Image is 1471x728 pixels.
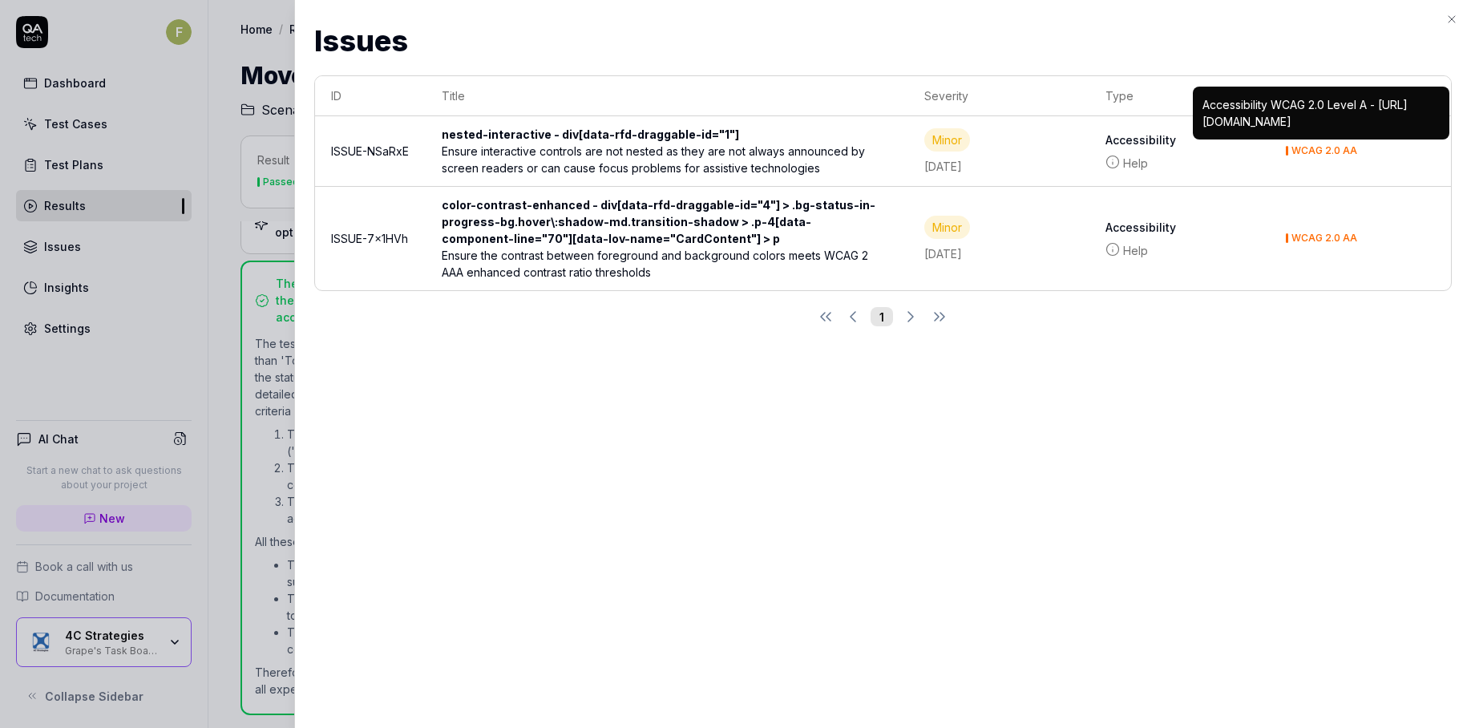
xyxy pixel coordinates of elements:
div: Accessibility WCAG 2.0 Level A - [URL][DOMAIN_NAME] [1202,96,1440,130]
div: color-contrast-enhanced - div[data-rfd-draggable-id="4"] > .bg-status-in-progress-bg.hover\:shado... [442,196,892,247]
h2: Issues [314,19,1452,63]
time: [DATE] [924,247,962,261]
button: WCAG 2.0 AA [1286,143,1357,160]
a: ISSUE-NSaRxE [331,144,409,158]
b: Accessibility [1105,219,1255,236]
button: WCAG 2.0 AA [1286,230,1357,247]
div: nested-interactive - div[data-rfd-draggable-id="1"] [442,126,752,143]
div: WCAG 2.0 AA [1291,233,1357,243]
div: Minor [924,216,970,239]
a: Help [1105,155,1255,172]
th: Type [1089,76,1271,116]
button: 1 [871,307,893,326]
div: Minor [924,128,970,152]
div: Ensure interactive controls are not nested as they are not always announced by screen readers or ... [442,143,892,176]
a: Help [1105,242,1255,259]
th: Tags [1270,76,1451,116]
th: Title [426,76,908,116]
time: [DATE] [924,160,962,173]
th: Severity [908,76,1089,116]
b: Accessibility [1105,131,1255,148]
a: ISSUE-7x1HVh [331,232,408,245]
th: ID [315,76,426,116]
div: WCAG 2.0 AA [1291,146,1357,156]
div: Ensure the contrast between foreground and background colors meets WCAG 2 AAA enhanced contrast r... [442,247,892,281]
